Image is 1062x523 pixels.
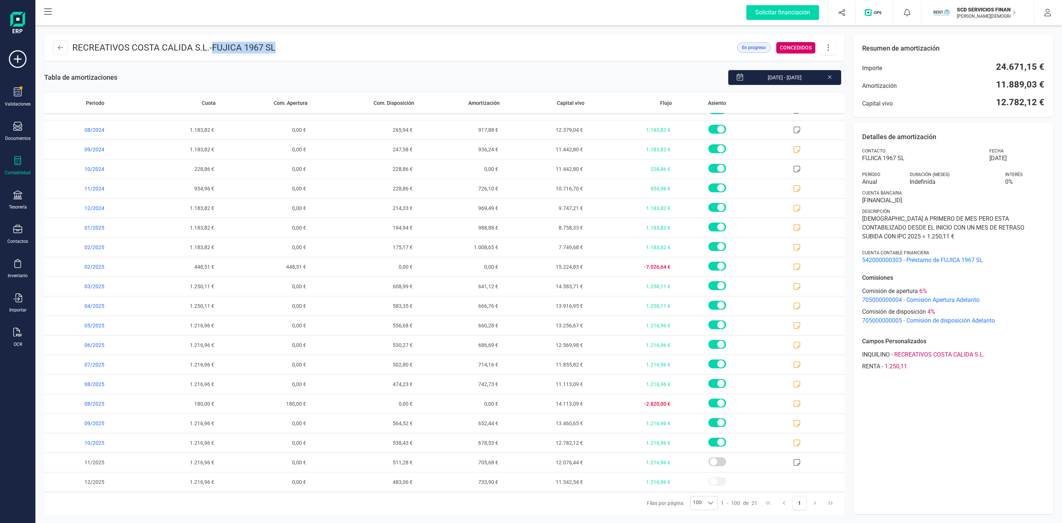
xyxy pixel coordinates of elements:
div: - [862,362,1044,371]
span: 180,00 € [219,394,310,413]
span: 686,69 € [417,336,503,355]
div: Inventario [8,273,28,279]
div: - [862,350,1044,359]
span: 1.250,11 € [587,296,675,316]
span: 1.183,82 € [134,238,219,257]
span: 0,00 € [219,238,310,257]
button: Page 1 [792,496,806,510]
span: 511,28 € [310,453,417,472]
span: 1.216,96 € [134,375,219,394]
span: 474,23 € [310,375,417,394]
span: 10/2024 [44,159,134,179]
span: [DATE] [989,154,1007,163]
span: Descripción [862,209,890,214]
span: 0,00 € [219,159,310,179]
span: 13.256,67 € [503,316,587,335]
span: 0,00 € [219,296,310,316]
span: 1.183,82 € [587,140,675,159]
span: 11.442,80 € [503,140,587,159]
span: FUJICA 1967 SL [862,154,981,163]
span: 1.216,96 € [134,433,219,453]
div: Filas por página: [647,496,718,510]
img: Logo de OPS [865,9,884,16]
span: 542000000303 - Préstamo de FUJICA 1967 SL [862,256,1044,265]
span: 1.216,96 € [587,316,675,335]
p: RECREATIVOS COSTA CALIDA S.L. - [72,42,275,54]
span: Interés [1005,172,1023,178]
span: 24.671,15 € [996,61,1044,73]
span: 0,00 € [219,179,310,198]
button: SCSCD SERVICIOS FINANCIEROS SL[PERSON_NAME][DEMOGRAPHIC_DATA][DEMOGRAPHIC_DATA] [930,1,1025,24]
span: 917,88 € [417,120,503,140]
span: 11/2024 [44,179,134,198]
span: 1.216,96 € [587,414,675,433]
span: 1.216,96 € [134,414,219,433]
span: 530,27 € [310,336,417,355]
span: Capital vivo [557,99,584,107]
span: En progreso [742,44,766,51]
div: OCR [14,341,22,347]
span: 194,94 € [310,218,417,237]
span: 538,43 € [310,433,417,453]
span: 0,00 € [219,472,310,492]
span: 1.216,96 € [587,355,675,374]
span: 652,44 € [417,414,503,433]
span: 1.250,11 € [134,277,219,296]
span: 483,06 € [310,472,417,492]
span: 12/2025 [44,472,134,492]
span: 556,68 € [310,316,417,335]
span: 1.183,82 € [587,218,675,237]
span: 954,96 € [134,179,219,198]
span: 0,00 € [219,140,310,159]
div: Contabilidad [5,170,31,176]
span: 11.442,80 € [503,159,587,179]
span: Amortización [862,82,897,90]
span: RENTA [862,362,880,371]
span: 1.216,96 € [134,316,219,335]
span: 175,17 € [310,238,417,257]
span: 641,12 € [417,277,503,296]
span: 1.183,82 € [134,140,219,159]
span: 0,00 € [219,355,310,374]
span: 0,00 € [219,375,310,394]
span: 0,00 € [310,257,417,276]
span: 1 [721,499,724,507]
span: 0,00 € [219,277,310,296]
span: 0 % [1005,178,1044,186]
span: 14.113,09 € [503,394,587,413]
span: 988,88 € [417,218,503,237]
span: 265,94 € [310,120,417,140]
span: 02/2025 [44,257,134,276]
span: 6 % [919,287,927,296]
span: 15.224,83 € [503,257,587,276]
span: 247,58 € [310,140,417,159]
span: 1.183,82 € [134,120,219,140]
span: 1.216,96 € [587,375,675,394]
span: 448,51 € [219,257,310,276]
span: 12.076,44 € [503,453,587,472]
span: 733,90 € [417,472,503,492]
span: 04/2025 [44,296,134,316]
div: - [721,499,757,507]
span: 742,73 € [417,375,503,394]
span: 8.758,33 € [503,218,587,237]
span: Contacto [862,148,885,154]
span: 0,00 € [219,414,310,433]
button: First Page [761,496,775,510]
span: Cuenta contable financiera [862,250,929,256]
span: 705000000004 - Comisión Apertura Adelanto [862,296,1044,304]
img: SC [933,4,950,21]
span: 14.583,71 € [503,277,587,296]
span: 1.183,82 € [134,218,219,237]
span: [DEMOGRAPHIC_DATA] A PRIMERO DE MES PERO ESTA CONTABILIZADO DESDE EL INICIO CON UN MES DE RETRASO... [862,214,1044,241]
span: Amortización [468,99,500,107]
span: Periodo [86,99,104,107]
span: 228,86 € [134,159,219,179]
span: [FINANCIAL_ID] [862,196,1044,205]
span: 02/2025 [44,238,134,257]
span: 448,51 € [134,257,219,276]
p: Resumen de amortización [862,43,1044,54]
div: Tesorería [9,204,27,210]
span: 1.183,82 € [134,199,219,218]
span: 1.216,96 € [134,355,219,374]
